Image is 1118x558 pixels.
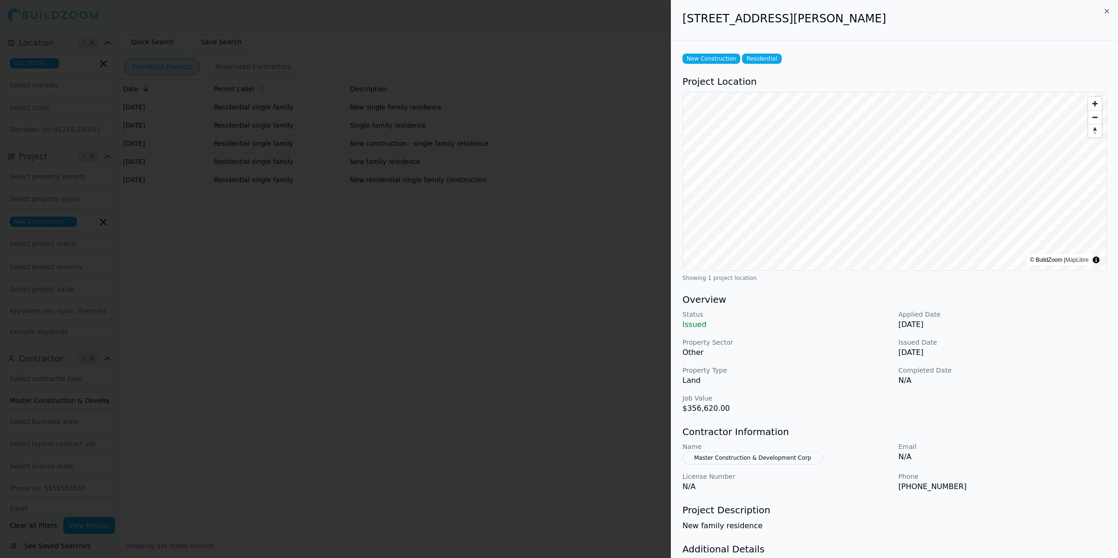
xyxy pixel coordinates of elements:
[1091,254,1102,265] summary: Toggle attribution
[899,481,1107,492] p: [PHONE_NUMBER]
[683,92,1106,270] canvas: Map
[682,504,1107,517] h3: Project Description
[899,347,1107,358] p: [DATE]
[1065,257,1089,263] a: MapLibre
[682,347,891,358] p: Other
[682,11,1107,26] h2: [STREET_ADDRESS][PERSON_NAME]
[682,442,891,451] p: Name
[682,310,891,319] p: Status
[682,403,891,414] p: $356,620.00
[682,375,891,386] p: Land
[682,319,891,330] p: Issued
[1030,255,1089,265] div: © BuildZoom |
[682,54,740,64] span: New Construction
[682,425,1107,438] h3: Contractor Information
[899,366,1107,375] p: Completed Date
[899,319,1107,330] p: [DATE]
[682,338,891,347] p: Property Sector
[899,442,1107,451] p: Email
[682,75,1107,88] h3: Project Location
[899,451,1107,463] p: N/A
[682,472,891,481] p: License Number
[1088,124,1102,137] button: Reset bearing to north
[682,481,891,492] p: N/A
[682,520,1107,531] p: New family residence
[899,310,1107,319] p: Applied Date
[1088,97,1102,110] button: Zoom in
[682,394,891,403] p: Job Value
[682,274,1107,282] div: Showing 1 project location
[682,451,823,464] button: Master Construction & Development Corp
[899,338,1107,347] p: Issued Date
[742,54,781,64] span: Residential
[1088,110,1102,124] button: Zoom out
[682,543,1107,556] h3: Additional Details
[682,293,1107,306] h3: Overview
[682,366,891,375] p: Property Type
[899,375,1107,386] p: N/A
[899,472,1107,481] p: Phone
